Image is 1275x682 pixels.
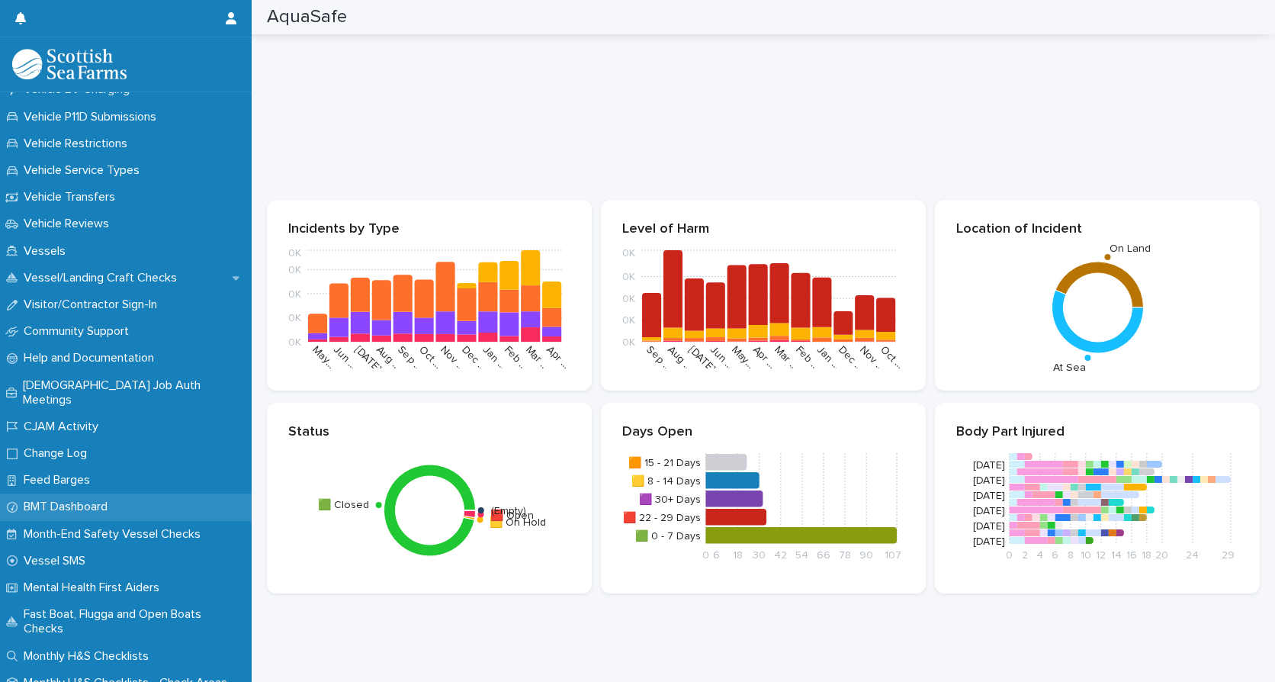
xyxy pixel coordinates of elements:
[1006,550,1013,561] tspan: 0
[973,536,1005,547] tspan: [DATE]
[885,550,901,561] tspan: 107
[18,649,161,664] p: Monthly H&S Checklists
[288,249,301,259] tspan: 0K
[708,345,735,372] text: Jun …
[622,337,635,348] tspan: 0K
[18,163,152,178] p: Vehicle Service Types
[836,345,864,373] text: Dec …
[18,420,111,434] p: CJAM Activity
[973,475,1005,486] tspan: [DATE]
[17,378,252,407] p: [DEMOGRAPHIC_DATA] Job Auth Meetings
[730,345,756,371] text: May…
[490,506,525,516] text: (Empty)
[1081,550,1091,561] tspan: 10
[18,110,169,124] p: Vehicle P11D Submissions
[18,473,102,487] p: Feed Barges
[702,550,709,561] tspan: 0
[973,521,1005,532] tspan: [DATE]
[18,217,121,231] p: Vehicle Reviews
[622,272,635,283] tspan: 0K
[623,511,701,524] tspan: 🟥 22 - 29 Days
[18,271,189,285] p: Vessel/Landing Craft Checks
[481,345,508,372] text: Jan …
[18,190,127,204] p: Vehicle Transfers
[713,550,720,561] tspan: 6
[18,351,166,365] p: Help and Documentation
[973,506,1005,516] tspan: [DATE]
[666,345,694,373] text: Aug …
[956,424,1238,441] p: Body Part Injured
[973,460,1005,471] tspan: [DATE]
[544,345,571,372] text: Apr …
[1111,550,1122,561] tspan: 14
[310,345,336,371] text: May…
[18,244,78,259] p: Vessels
[18,527,213,542] p: Month-End Safety Vessel Checks
[878,345,905,372] text: Oct …
[753,550,766,561] tspan: 30
[774,550,787,561] tspan: 42
[772,345,800,372] text: Mar …
[639,493,701,506] tspan: 🟪 30+ Days
[733,550,743,561] tspan: 18
[1155,550,1168,561] tspan: 20
[502,345,529,372] text: Feb …
[839,550,851,561] tspan: 78
[438,345,467,373] text: Nov …
[1109,243,1150,254] text: On Land
[288,337,301,348] tspan: 0K
[1222,550,1235,561] tspan: 29
[859,550,873,561] tspan: 90
[956,221,1238,238] p: Location of Incident
[332,345,358,372] text: Jun …
[631,475,701,487] tspan: 🟨 8 - 14 Days
[12,49,127,79] img: bPIBxiqnSb2ggTQWdOVV
[18,324,141,339] p: Community Support
[1036,550,1043,561] tspan: 4
[396,345,424,373] text: Sep …
[18,137,140,151] p: Vehicle Restrictions
[795,550,808,561] tspan: 54
[1142,550,1151,561] tspan: 18
[817,550,830,561] tspan: 66
[751,345,778,372] text: Apr …
[1126,550,1137,561] tspan: 16
[628,456,701,469] tspan: 🟧 15 - 21 Days
[1096,550,1106,561] tspan: 12
[857,345,885,373] text: Nov …
[973,491,1005,501] tspan: [DATE]
[460,345,488,373] text: Dec …
[288,289,301,300] tspan: 0K
[288,221,570,238] p: Incidents by Type
[490,516,546,529] text: 🟨 On Hold
[288,314,301,324] tspan: 0K
[687,345,724,382] text: [DATE] …
[18,298,169,312] p: Visitor/Contractor Sign-In
[622,294,635,304] tspan: 0K
[794,345,821,372] text: Feb …
[288,424,570,441] p: Status
[635,529,701,542] tspan: 🟩 0 - 7 Days
[18,581,172,595] p: Mental Health First Aiders
[490,510,534,523] text: 🟥 Open
[353,345,390,382] text: [DATE] …
[1186,550,1199,561] tspan: 24
[417,345,444,372] text: Oct …
[622,221,904,238] p: Level of Harm
[644,345,673,373] text: Sep …
[815,345,842,372] text: Jan …
[523,345,551,372] text: Mar …
[18,554,98,568] p: Vessel SMS
[622,424,904,441] p: Days Open
[317,498,368,511] text: 🟩 Closed
[1068,550,1074,561] tspan: 8
[18,607,252,636] p: Fast Boat, Flugga and Open Boats Checks
[374,345,403,373] text: Aug …
[622,316,635,327] tspan: 0K
[18,446,99,461] p: Change Log
[267,6,347,28] h2: AquaSafe
[1053,363,1086,374] text: At Sea
[1022,550,1028,561] tspan: 2
[622,249,635,259] tspan: 0K
[18,500,120,514] p: BMT Dashboard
